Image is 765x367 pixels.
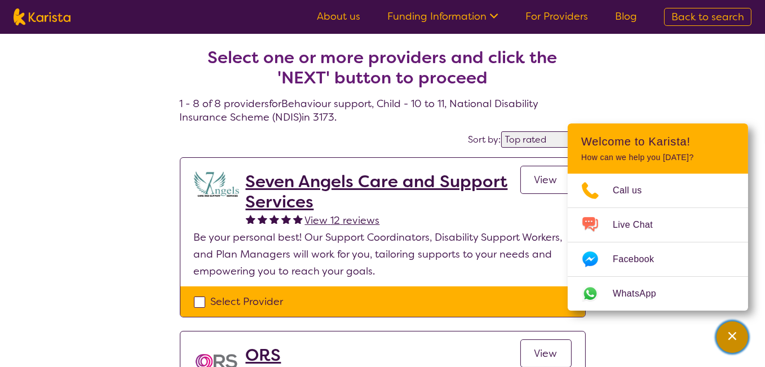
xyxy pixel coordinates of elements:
[613,285,670,302] span: WhatsApp
[534,347,558,360] span: View
[568,277,748,311] a: Web link opens in a new tab.
[581,135,735,148] h2: Welcome to Karista!
[194,171,239,197] img: lugdbhoacugpbhbgex1l.png
[258,214,267,224] img: fullstar
[534,173,558,187] span: View
[194,229,572,280] p: Be your personal best! Our Support Coordinators, Disability Support Workers, and Plan Managers wi...
[613,216,666,233] span: Live Chat
[246,171,520,212] a: Seven Angels Care and Support Services
[246,214,255,224] img: fullstar
[581,153,735,162] p: How can we help you [DATE]?
[613,251,667,268] span: Facebook
[568,174,748,311] ul: Choose channel
[269,214,279,224] img: fullstar
[317,10,360,23] a: About us
[717,321,748,353] button: Channel Menu
[180,20,586,124] h4: 1 - 8 of 8 providers for Behaviour support , Child - 10 to 11 , National Disability Insurance Sch...
[293,214,303,224] img: fullstar
[281,214,291,224] img: fullstar
[525,10,588,23] a: For Providers
[520,166,572,194] a: View
[14,8,70,25] img: Karista logo
[387,10,498,23] a: Funding Information
[664,8,751,26] a: Back to search
[615,10,637,23] a: Blog
[246,345,377,365] a: ORS
[568,123,748,311] div: Channel Menu
[468,134,501,145] label: Sort by:
[613,182,656,199] span: Call us
[305,212,380,229] a: View 12 reviews
[193,47,572,88] h2: Select one or more providers and click the 'NEXT' button to proceed
[671,10,744,24] span: Back to search
[305,214,380,227] span: View 12 reviews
